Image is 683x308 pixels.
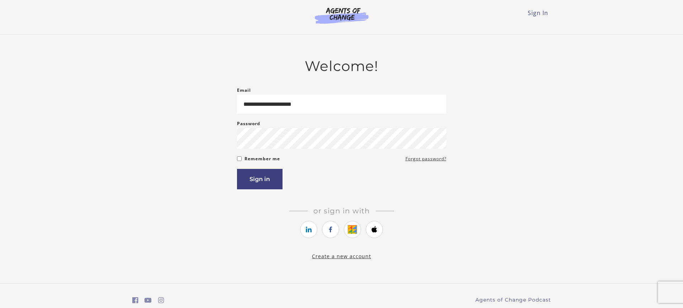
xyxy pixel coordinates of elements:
[144,297,152,304] i: https://www.youtube.com/c/AgentsofChangeTestPrepbyMeaganMitchell (Open in a new window)
[237,119,260,128] label: Password
[312,253,371,260] a: Create a new account
[475,296,551,304] a: Agents of Change Podcast
[237,86,251,95] label: Email
[158,295,164,305] a: https://www.instagram.com/agentsofchangeprep/ (Open in a new window)
[132,295,138,305] a: https://www.facebook.com/groups/aswbtestprep (Open in a new window)
[132,297,138,304] i: https://www.facebook.com/groups/aswbtestprep (Open in a new window)
[308,207,376,215] span: Or sign in with
[158,297,164,304] i: https://www.instagram.com/agentsofchangeprep/ (Open in a new window)
[344,221,361,238] a: https://courses.thinkific.com/users/auth/google?ss%5Breferral%5D=&ss%5Buser_return_to%5D=&ss%5Bvi...
[144,295,152,305] a: https://www.youtube.com/c/AgentsofChangeTestPrepbyMeaganMitchell (Open in a new window)
[307,7,376,24] img: Agents of Change Logo
[237,58,446,75] h2: Welcome!
[405,155,446,163] a: Forgot password?
[237,169,283,189] button: Sign in
[245,155,280,163] label: Remember me
[322,221,339,238] a: https://courses.thinkific.com/users/auth/facebook?ss%5Breferral%5D=&ss%5Buser_return_to%5D=&ss%5B...
[528,9,548,17] a: Sign In
[300,221,317,238] a: https://courses.thinkific.com/users/auth/linkedin?ss%5Breferral%5D=&ss%5Buser_return_to%5D=&ss%5B...
[366,221,383,238] a: https://courses.thinkific.com/users/auth/apple?ss%5Breferral%5D=&ss%5Buser_return_to%5D=&ss%5Bvis...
